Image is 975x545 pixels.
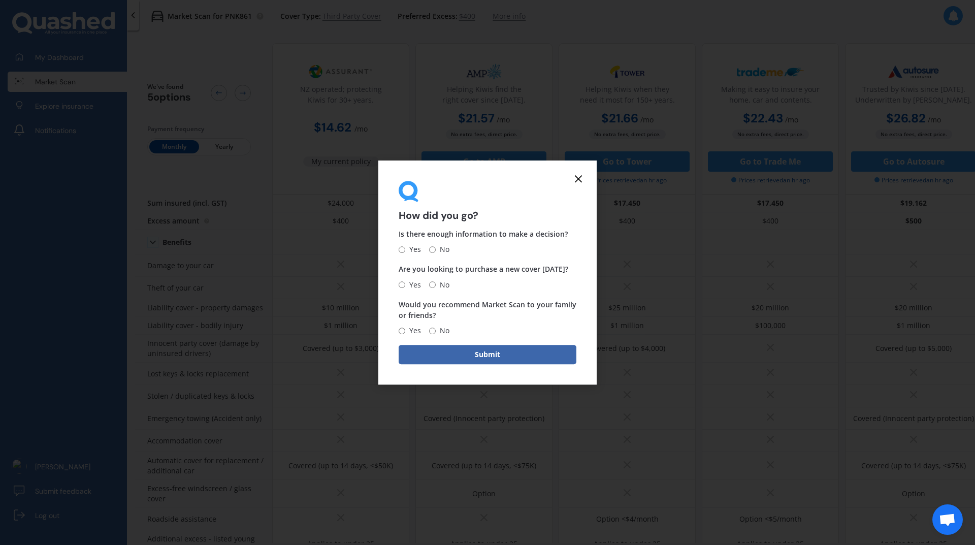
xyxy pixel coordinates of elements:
input: Yes [399,281,405,288]
button: Submit [399,345,576,364]
input: No [429,328,436,334]
input: No [429,281,436,288]
input: No [429,246,436,253]
span: Are you looking to purchase a new cover [DATE]? [399,265,568,274]
span: Yes [405,325,421,337]
input: Yes [399,328,405,334]
span: Yes [405,244,421,256]
a: Open chat [932,504,963,535]
span: Is there enough information to make a decision? [399,230,568,239]
span: No [436,244,449,256]
div: How did you go? [399,181,576,221]
span: No [436,325,449,337]
input: Yes [399,246,405,253]
span: Would you recommend Market Scan to your family or friends? [399,300,576,320]
span: Yes [405,279,421,291]
span: No [436,279,449,291]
